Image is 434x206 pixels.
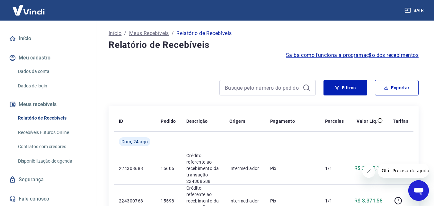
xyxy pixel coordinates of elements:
p: 15606 [161,165,176,172]
a: Dados da conta [15,65,88,78]
a: Início [8,31,88,46]
p: R$ 3.371,58 [354,197,383,205]
a: Início [109,30,121,37]
p: 1/1 [325,198,344,204]
p: Tarifas [393,118,408,124]
a: Relatório de Recebíveis [15,112,88,125]
p: Relatório de Recebíveis [176,30,232,37]
p: R$ 3.592,10 [354,165,383,172]
p: 224300768 [119,198,150,204]
button: Exportar [375,80,419,95]
p: 224308688 [119,165,150,172]
p: 1/1 [325,165,344,172]
iframe: Mensagem da empresa [378,164,429,178]
p: Crédito referente ao recebimento da transação 224308688 [186,152,219,184]
input: Busque pelo número do pedido [225,83,300,93]
a: Segurança [8,173,88,187]
p: Parcelas [325,118,344,124]
p: / [124,30,126,37]
img: Vindi [8,0,49,20]
p: 15598 [161,198,176,204]
p: / [172,30,174,37]
a: Contratos com credores [15,140,88,153]
a: Meus Recebíveis [129,30,169,37]
a: Saiba como funciona a programação dos recebimentos [286,51,419,59]
p: Pagamento [270,118,295,124]
iframe: Botão para abrir a janela de mensagens [408,180,429,201]
button: Filtros [323,80,367,95]
a: Fale conosco [8,192,88,206]
h4: Relatório de Recebíveis [109,39,419,51]
span: Olá! Precisa de ajuda? [4,4,54,10]
p: Descrição [186,118,208,124]
a: Recebíveis Futuros Online [15,126,88,139]
p: Intermediador [229,198,260,204]
button: Meus recebíveis [8,97,88,112]
p: Intermediador [229,165,260,172]
iframe: Fechar mensagem [362,165,375,178]
span: Dom, 24 ago [121,139,148,145]
a: Disponibilização de agenda [15,155,88,168]
p: Valor Líq. [357,118,377,124]
a: Dados de login [15,79,88,93]
p: ID [119,118,123,124]
p: Pix [270,198,315,204]
button: Sair [403,4,426,16]
p: Origem [229,118,245,124]
p: Pix [270,165,315,172]
p: Pedido [161,118,176,124]
button: Meu cadastro [8,51,88,65]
